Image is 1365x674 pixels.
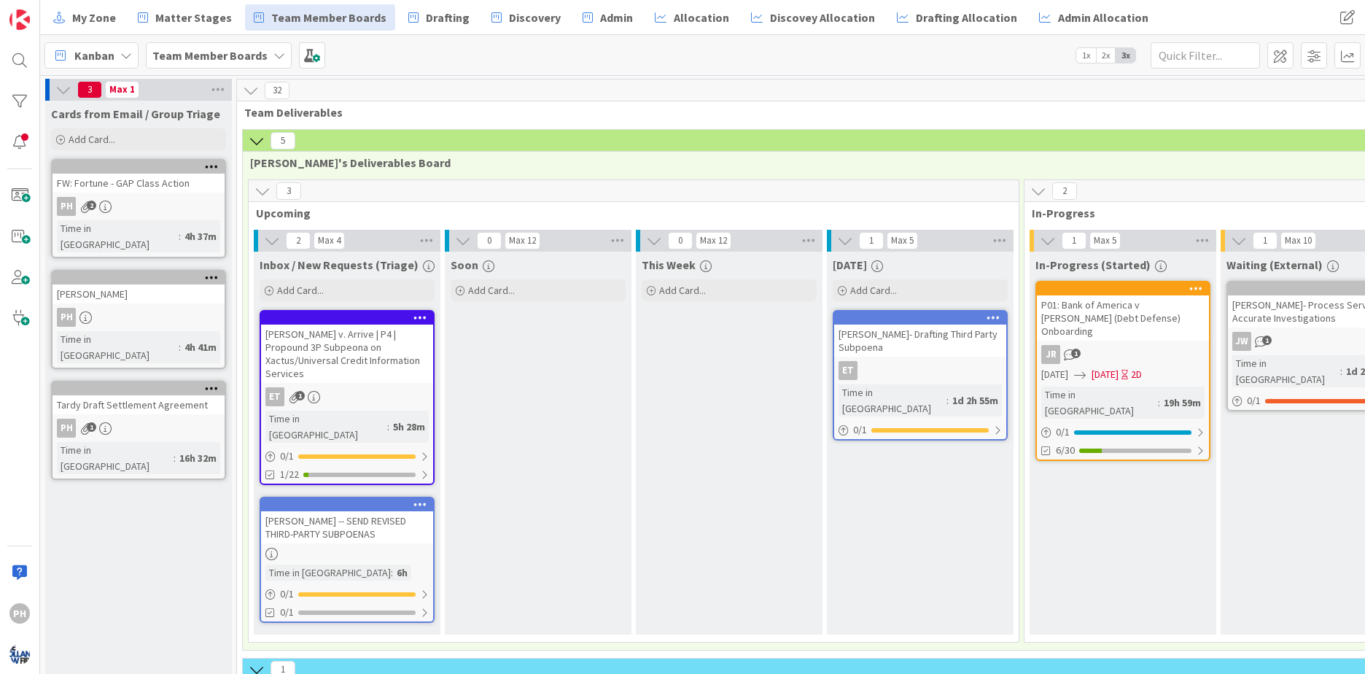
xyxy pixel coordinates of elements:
[57,331,179,363] div: Time in [GEOGRAPHIC_DATA]
[1092,367,1119,382] span: [DATE]
[52,160,225,193] div: FW: Fortune - GAP Class Action
[155,9,232,26] span: Matter Stages
[265,565,391,581] div: Time in [GEOGRAPHIC_DATA]
[265,82,289,99] span: 32
[574,4,642,31] a: Admin
[1041,367,1068,382] span: [DATE]
[57,308,76,327] div: PH
[52,419,225,438] div: PH
[1041,387,1158,419] div: Time in [GEOGRAPHIC_DATA]
[318,237,341,244] div: Max 4
[659,284,706,297] span: Add Card...
[280,586,294,602] span: 0 / 1
[888,4,1026,31] a: Drafting Allocation
[256,206,1000,220] span: Upcoming
[946,392,949,408] span: :
[1076,48,1096,63] span: 1x
[916,9,1017,26] span: Drafting Allocation
[1096,48,1116,63] span: 2x
[426,9,470,26] span: Drafting
[700,237,727,244] div: Max 12
[1056,443,1075,458] span: 6/30
[1062,232,1086,249] span: 1
[1041,345,1060,364] div: JR
[1037,423,1209,441] div: 0/1
[261,498,433,543] div: [PERSON_NAME] -- SEND REVISED THIRD-PARTY SUBPOENAS
[9,9,30,30] img: Visit kanbanzone.com
[261,447,433,465] div: 0/1
[642,257,696,272] span: This Week
[277,284,324,297] span: Add Card...
[176,450,220,466] div: 16h 32m
[1058,9,1148,26] span: Admin Allocation
[181,228,220,244] div: 4h 37m
[1037,282,1209,341] div: P01: Bank of America v [PERSON_NAME] (Debt Defense) Onboarding
[1071,349,1081,358] span: 1
[265,411,387,443] div: Time in [GEOGRAPHIC_DATA]
[891,237,914,244] div: Max 5
[1247,393,1261,408] span: 0 / 1
[181,339,220,355] div: 4h 41m
[52,174,225,193] div: FW: Fortune - GAP Class Action
[1116,48,1135,63] span: 3x
[859,232,884,249] span: 1
[451,257,478,272] span: Soon
[174,450,176,466] span: :
[600,9,633,26] span: Admin
[57,197,76,216] div: PH
[280,449,294,464] span: 0 / 1
[261,387,433,406] div: ET
[1226,257,1323,272] span: Waiting (External)
[261,311,433,383] div: [PERSON_NAME] v. Arrive | P4 | Propound 3P Subpeona on Xactus/Universal Credit Information Services
[276,182,301,200] span: 3
[1160,395,1205,411] div: 19h 59m
[245,4,395,31] a: Team Member Boards
[261,325,433,383] div: [PERSON_NAME] v. Arrive | P4 | Propound 3P Subpeona on Xactus/Universal Credit Information Services
[295,391,305,400] span: 1
[400,4,478,31] a: Drafting
[509,9,561,26] span: Discovery
[1052,182,1077,200] span: 2
[477,232,502,249] span: 0
[1131,367,1142,382] div: 2D
[69,133,115,146] span: Add Card...
[52,271,225,303] div: [PERSON_NAME]
[271,9,386,26] span: Team Member Boards
[833,257,867,272] span: Today
[52,395,225,414] div: Tardy Draft Settlement Agreement
[387,419,389,435] span: :
[260,257,419,272] span: Inbox / New Requests (Triage)
[949,392,1002,408] div: 1d 2h 55m
[668,232,693,249] span: 0
[51,106,220,121] span: Cards from Email / Group Triage
[109,86,135,93] div: Max 1
[72,9,116,26] span: My Zone
[1285,237,1312,244] div: Max 10
[674,9,729,26] span: Allocation
[850,284,897,297] span: Add Card...
[483,4,569,31] a: Discovery
[271,132,295,150] span: 5
[1158,395,1160,411] span: :
[834,421,1006,439] div: 0/1
[9,644,30,665] img: avatar
[1030,4,1157,31] a: Admin Allocation
[509,237,536,244] div: Max 12
[1151,42,1260,69] input: Quick Filter...
[1037,295,1209,341] div: P01: Bank of America v [PERSON_NAME] (Debt Defense) Onboarding
[52,308,225,327] div: PH
[57,220,179,252] div: Time in [GEOGRAPHIC_DATA]
[87,422,96,432] span: 1
[1232,332,1251,351] div: JW
[87,201,96,210] span: 2
[77,81,102,98] span: 3
[468,284,515,297] span: Add Card...
[393,565,411,581] div: 6h
[1232,355,1340,387] div: Time in [GEOGRAPHIC_DATA]
[52,197,225,216] div: PH
[261,585,433,603] div: 0/1
[280,467,299,482] span: 1/22
[834,361,1006,380] div: ET
[286,232,311,249] span: 2
[1253,232,1277,249] span: 1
